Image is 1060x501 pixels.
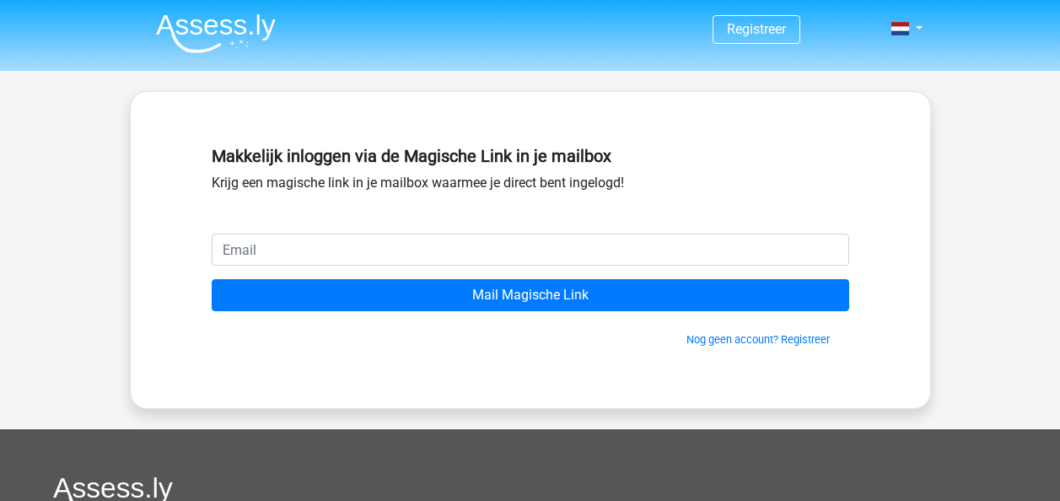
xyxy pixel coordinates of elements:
[212,146,849,166] h5: Makkelijk inloggen via de Magische Link in je mailbox
[212,139,849,234] div: Krijg een magische link in je mailbox waarmee je direct bent ingelogd!
[212,234,849,266] input: Email
[212,279,849,311] input: Mail Magische Link
[727,21,786,37] a: Registreer
[686,333,830,346] a: Nog geen account? Registreer
[156,13,276,53] img: Assessly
